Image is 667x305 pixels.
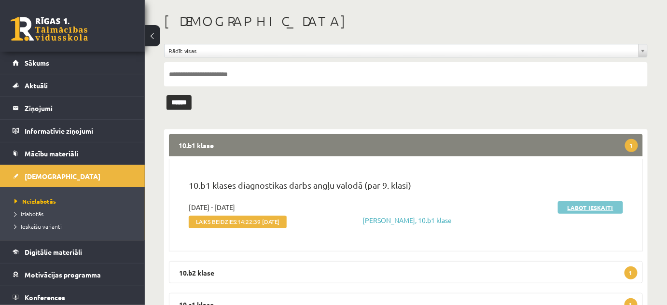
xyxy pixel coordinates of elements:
span: Rādīt visas [168,44,635,57]
a: [PERSON_NAME], 10.b1 klase [362,216,452,224]
span: Mācību materiāli [25,149,78,158]
span: 1 [625,139,638,152]
span: Digitālie materiāli [25,248,82,256]
h1: [DEMOGRAPHIC_DATA] [164,13,648,29]
span: 1 [625,266,638,279]
span: Laiks beidzies: [189,216,287,228]
a: Informatīvie ziņojumi [13,120,133,142]
a: Aktuāli [13,74,133,97]
legend: 10.b1 klase [169,134,643,156]
span: Ieskaišu varianti [14,222,62,230]
p: 10.b1 klases diagnostikas darbs angļu valodā (par 9. klasi) [189,179,623,196]
a: Ieskaišu varianti [14,222,135,231]
legend: Informatīvie ziņojumi [25,120,133,142]
span: Motivācijas programma [25,270,101,279]
a: Mācību materiāli [13,142,133,165]
a: Neizlabotās [14,197,135,206]
span: Neizlabotās [14,197,56,205]
span: Konferences [25,293,65,302]
span: [DATE] - [DATE] [189,202,235,212]
span: [DEMOGRAPHIC_DATA] [25,172,100,180]
a: Labot ieskaiti [558,201,623,214]
a: Digitālie materiāli [13,241,133,263]
span: 14:22:39 [DATE] [237,218,279,225]
a: Izlabotās [14,209,135,218]
a: Rādīt visas [165,44,647,57]
legend: 10.b2 klase [169,261,643,283]
a: Ziņojumi [13,97,133,119]
a: [DEMOGRAPHIC_DATA] [13,165,133,187]
span: Aktuāli [25,81,48,90]
span: Sākums [25,58,49,67]
a: Motivācijas programma [13,263,133,286]
a: Rīgas 1. Tālmācības vidusskola [11,17,88,41]
a: Sākums [13,52,133,74]
legend: Ziņojumi [25,97,133,119]
span: Izlabotās [14,210,43,218]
